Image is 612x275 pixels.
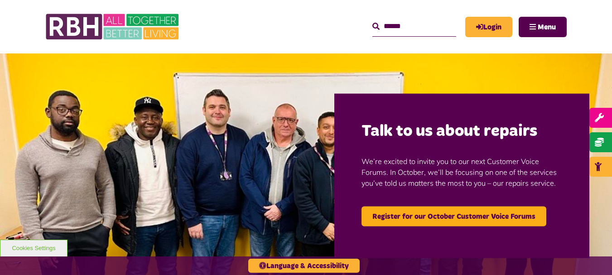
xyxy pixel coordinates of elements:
[248,259,360,273] button: Language & Accessibility
[45,9,181,44] img: RBH
[361,206,546,226] a: Register for our October Customer Voice Forums
[361,121,562,142] h2: Talk to us about repairs
[571,234,612,275] iframe: Netcall Web Assistant for live chat
[465,17,512,37] a: MyRBH
[538,24,556,31] span: Menu
[361,142,562,202] p: We’re excited to invite you to our next Customer Voice Forums. In October, we’ll be focusing on o...
[519,17,567,37] button: Navigation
